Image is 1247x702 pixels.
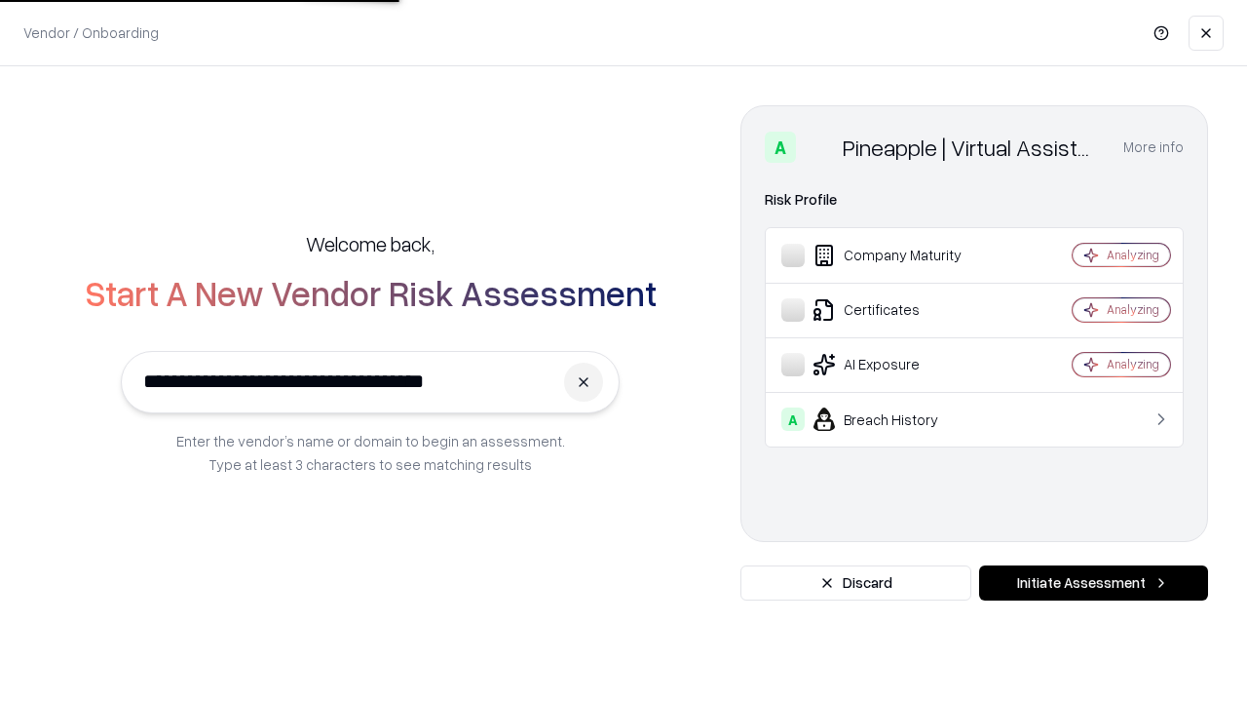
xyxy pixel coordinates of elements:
[979,565,1208,601] button: Initiate Assessment
[1107,356,1159,372] div: Analyzing
[85,273,657,312] h2: Start A New Vendor Risk Assessment
[176,429,565,476] p: Enter the vendor’s name or domain to begin an assessment. Type at least 3 characters to see match...
[781,408,1014,431] div: Breach History
[843,132,1100,163] div: Pineapple | Virtual Assistant Agency
[765,188,1184,212] div: Risk Profile
[1107,247,1159,263] div: Analyzing
[804,132,835,163] img: Pineapple | Virtual Assistant Agency
[740,565,971,601] button: Discard
[781,244,1014,267] div: Company Maturity
[23,22,159,43] p: Vendor / Onboarding
[781,408,805,431] div: A
[781,298,1014,322] div: Certificates
[1123,130,1184,165] button: More info
[781,353,1014,376] div: AI Exposure
[1107,301,1159,318] div: Analyzing
[306,230,435,257] h5: Welcome back,
[765,132,796,163] div: A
